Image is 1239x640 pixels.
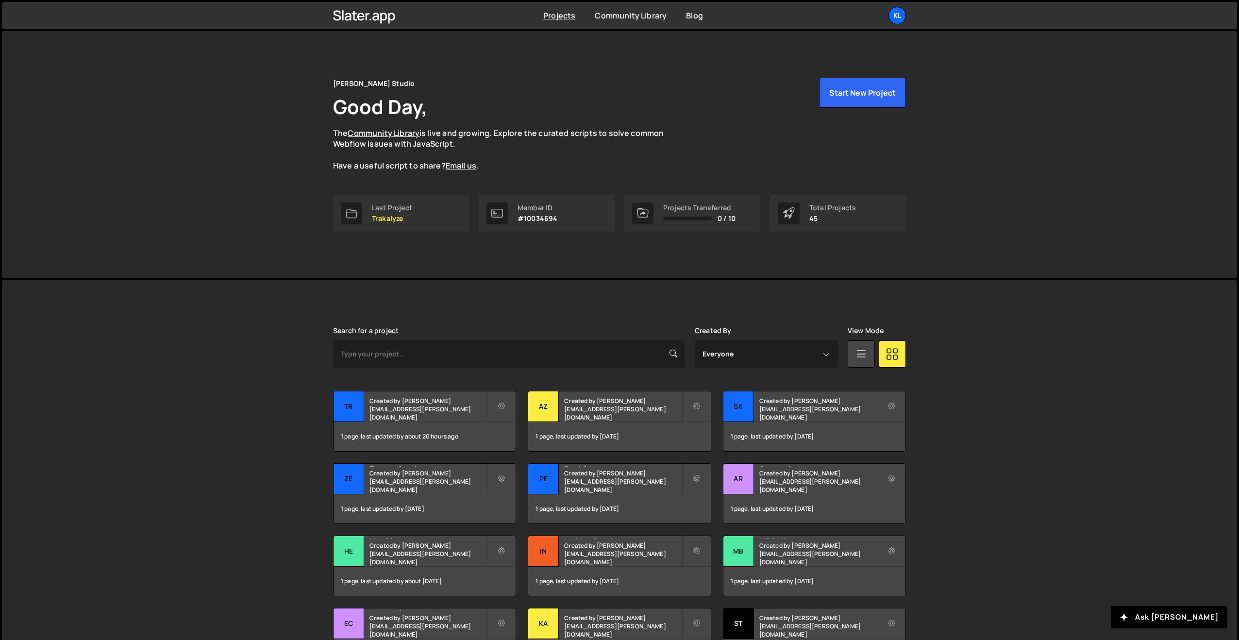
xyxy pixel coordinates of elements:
[333,93,427,120] h1: Good Day,
[369,464,486,467] h2: Zecom Academy
[528,391,711,452] a: AZ AZVIDEO Created by [PERSON_NAME][EMAIL_ADDRESS][PERSON_NAME][DOMAIN_NAME] 1 page, last updated...
[723,608,754,639] div: St
[528,463,711,524] a: Pe Peakfast Created by [PERSON_NAME][EMAIL_ADDRESS][PERSON_NAME][DOMAIN_NAME] 1 page, last update...
[809,215,856,222] p: 45
[564,464,681,467] h2: Peakfast
[759,391,876,394] h2: Skiveo V2
[564,469,681,494] small: Created by [PERSON_NAME][EMAIL_ADDRESS][PERSON_NAME][DOMAIN_NAME]
[369,397,486,421] small: Created by [PERSON_NAME][EMAIL_ADDRESS][PERSON_NAME][DOMAIN_NAME]
[723,567,905,596] div: 1 page, last updated by [DATE]
[564,614,681,639] small: Created by [PERSON_NAME][EMAIL_ADDRESS][PERSON_NAME][DOMAIN_NAME]
[759,469,876,494] small: Created by [PERSON_NAME][EMAIL_ADDRESS][PERSON_NAME][DOMAIN_NAME]
[528,608,559,639] div: KA
[369,608,486,611] h2: Ecom Révolution
[333,340,685,368] input: Type your project...
[543,10,575,21] a: Projects
[369,469,486,494] small: Created by [PERSON_NAME][EMAIL_ADDRESS][PERSON_NAME][DOMAIN_NAME]
[564,536,681,539] h2: Insider Gestion
[446,160,476,171] a: Email us
[334,536,364,567] div: He
[528,567,710,596] div: 1 page, last updated by [DATE]
[723,391,754,422] div: Sk
[595,10,667,21] a: Community Library
[528,464,559,494] div: Pe
[723,422,905,451] div: 1 page, last updated by [DATE]
[369,391,486,394] h2: Trakalyze
[759,614,876,639] small: Created by [PERSON_NAME][EMAIL_ADDRESS][PERSON_NAME][DOMAIN_NAME]
[528,422,710,451] div: 1 page, last updated by [DATE]
[663,204,736,212] div: Projects Transferred
[759,536,876,539] h2: MBS V2
[369,536,486,539] h2: HeySimon
[723,391,906,452] a: Sk Skiveo V2 Created by [PERSON_NAME][EMAIL_ADDRESS][PERSON_NAME][DOMAIN_NAME] 1 page, last updat...
[334,608,364,639] div: Ec
[809,204,856,212] div: Total Projects
[759,541,876,566] small: Created by [PERSON_NAME][EMAIL_ADDRESS][PERSON_NAME][DOMAIN_NAME]
[334,464,364,494] div: Ze
[759,397,876,421] small: Created by [PERSON_NAME][EMAIL_ADDRESS][PERSON_NAME][DOMAIN_NAME]
[564,608,681,611] h2: KAYZ
[759,464,876,467] h2: Arntreal
[333,463,516,524] a: Ze Zecom Academy Created by [PERSON_NAME][EMAIL_ADDRESS][PERSON_NAME][DOMAIN_NAME] 1 page, last u...
[333,195,469,232] a: Last Project Trakalyze
[564,397,681,421] small: Created by [PERSON_NAME][EMAIL_ADDRESS][PERSON_NAME][DOMAIN_NAME]
[333,327,399,335] label: Search for a project
[518,215,557,222] p: #10034694
[528,494,710,523] div: 1 page, last updated by [DATE]
[1111,606,1227,628] button: Ask [PERSON_NAME]
[686,10,703,21] a: Blog
[334,391,364,422] div: Tr
[518,204,557,212] div: Member ID
[334,567,516,596] div: 1 page, last updated by about [DATE]
[333,78,415,89] div: [PERSON_NAME] Studio
[759,608,876,611] h2: Styleguide
[564,541,681,566] small: Created by [PERSON_NAME][EMAIL_ADDRESS][PERSON_NAME][DOMAIN_NAME]
[528,536,711,596] a: In Insider Gestion Created by [PERSON_NAME][EMAIL_ADDRESS][PERSON_NAME][DOMAIN_NAME] 1 page, last...
[564,391,681,394] h2: AZVIDEO
[528,536,559,567] div: In
[819,78,906,108] button: Start New Project
[372,215,412,222] p: Trakalyze
[723,464,754,494] div: Ar
[369,614,486,639] small: Created by [PERSON_NAME][EMAIL_ADDRESS][PERSON_NAME][DOMAIN_NAME]
[695,327,732,335] label: Created By
[723,536,754,567] div: MB
[848,327,884,335] label: View Mode
[369,541,486,566] small: Created by [PERSON_NAME][EMAIL_ADDRESS][PERSON_NAME][DOMAIN_NAME]
[372,204,412,212] div: Last Project
[528,391,559,422] div: AZ
[723,494,905,523] div: 1 page, last updated by [DATE]
[348,128,419,138] a: Community Library
[723,463,906,524] a: Ar Arntreal Created by [PERSON_NAME][EMAIL_ADDRESS][PERSON_NAME][DOMAIN_NAME] 1 page, last update...
[723,536,906,596] a: MB MBS V2 Created by [PERSON_NAME][EMAIL_ADDRESS][PERSON_NAME][DOMAIN_NAME] 1 page, last updated ...
[718,215,736,222] span: 0 / 10
[333,391,516,452] a: Tr Trakalyze Created by [PERSON_NAME][EMAIL_ADDRESS][PERSON_NAME][DOMAIN_NAME] 1 page, last updat...
[334,494,516,523] div: 1 page, last updated by [DATE]
[333,536,516,596] a: He HeySimon Created by [PERSON_NAME][EMAIL_ADDRESS][PERSON_NAME][DOMAIN_NAME] 1 page, last update...
[888,7,906,24] a: Kl
[333,128,683,171] p: The is live and growing. Explore the curated scripts to solve common Webflow issues with JavaScri...
[334,422,516,451] div: 1 page, last updated by about 20 hours ago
